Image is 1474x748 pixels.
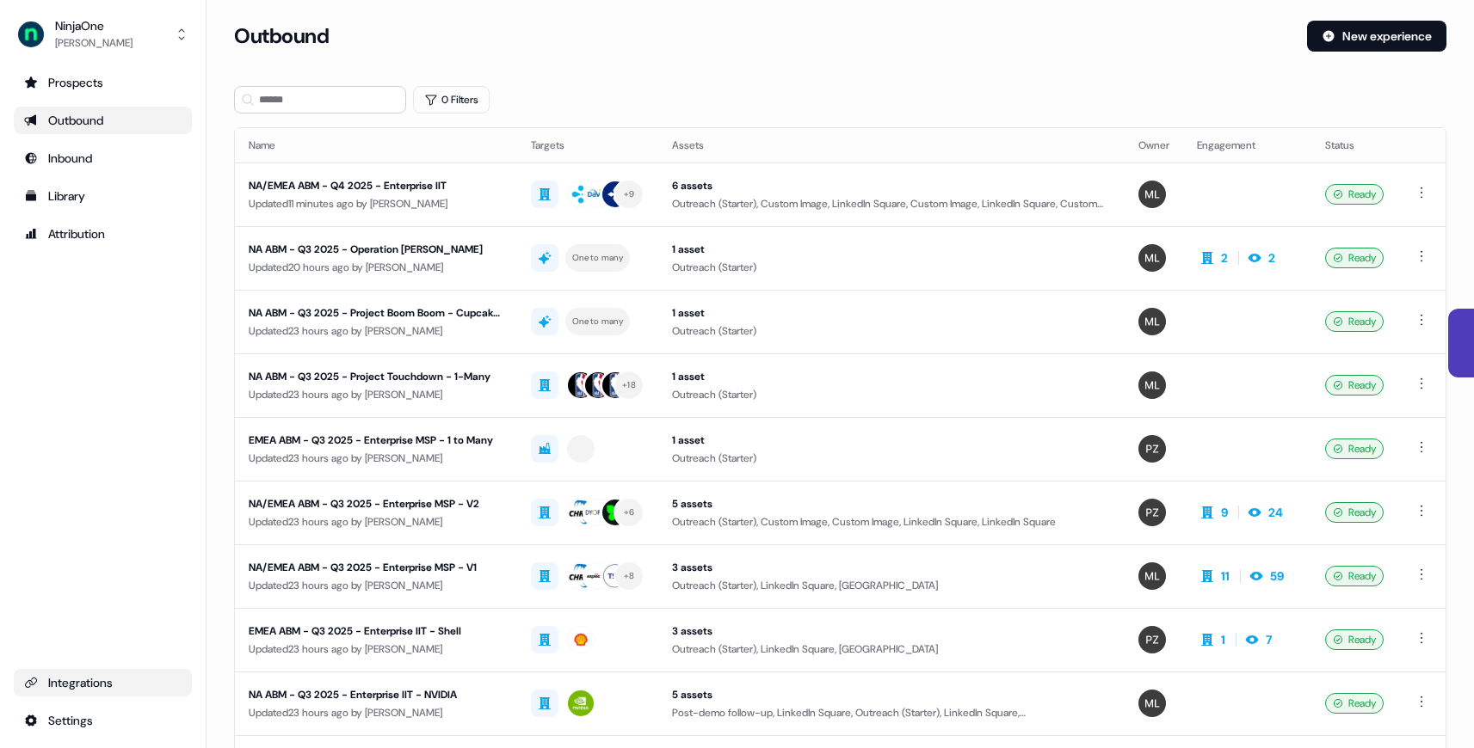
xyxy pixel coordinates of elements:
img: Petra [1138,499,1166,526]
div: 1 asset [672,368,1111,385]
div: NinjaOne [55,17,133,34]
th: Name [235,128,517,162]
th: Assets [658,128,1125,162]
div: 9 [1221,504,1228,521]
div: 59 [1270,567,1284,585]
th: Owner [1125,128,1183,162]
div: + 8 [624,568,635,584]
div: 1 asset [672,304,1111,322]
div: 3 assets [672,559,1111,576]
th: Engagement [1183,128,1311,162]
div: Updated 23 hours ago by [PERSON_NAME] [249,577,503,594]
div: 1 asset [672,432,1111,449]
div: Outreach (Starter), LinkedIn Square, [GEOGRAPHIC_DATA] [672,577,1111,594]
img: Megan [1138,181,1166,208]
div: Ready [1325,375,1384,395]
div: Outreach (Starter) [672,450,1111,467]
a: Go to prospects [14,69,192,96]
div: 1 asset [672,241,1111,258]
div: Library [24,187,182,205]
div: NA/EMEA ABM - Q4 2025 - Enterprise IIT [249,177,503,194]
div: One to many [572,250,623,266]
img: Megan [1138,371,1166,399]
button: New experience [1307,21,1446,52]
div: Ready [1325,502,1384,523]
div: Outreach (Starter) [672,322,1111,340]
div: NA/EMEA ABM - Q3 2025 - Enterprise MSP - V2 [249,495,503,512]
div: + 9 [624,187,635,202]
div: 6 assets [672,177,1111,194]
div: Outreach (Starter), Custom Image, LinkedIn Square, Custom Image, LinkedIn Square, Custom Image [672,195,1111,212]
div: Outbound [24,112,182,129]
div: 24 [1268,504,1283,521]
h3: Outbound [234,23,329,49]
div: Updated 20 hours ago by [PERSON_NAME] [249,259,503,276]
div: Updated 23 hours ago by [PERSON_NAME] [249,641,503,658]
a: Go to Inbound [14,144,192,172]
div: Updated 23 hours ago by [PERSON_NAME] [249,386,503,403]
a: Go to integrations [14,669,192,696]
div: Settings [24,712,182,729]
div: NA/EMEA ABM - Q3 2025 - Enterprise MSP - V1 [249,559,503,576]
div: Updated 23 hours ago by [PERSON_NAME] [249,450,503,467]
button: 0 Filters [413,86,490,113]
div: EMEA ABM - Q3 2025 - Enterprise MSP - 1 to Many [249,432,503,449]
img: Petra [1138,435,1166,463]
div: Inbound [24,150,182,167]
div: Ready [1325,184,1384,205]
div: Attribution [24,225,182,242]
div: Post-demo follow-up, LinkedIn Square, Outreach (Starter), LinkedIn Square, [GEOGRAPHIC_DATA] [672,704,1111,721]
img: Megan [1138,308,1166,335]
div: Ready [1325,629,1384,650]
div: Outreach (Starter), Custom Image, Custom Image, LinkedIn Square, LinkedIn Square [672,513,1111,530]
div: Updated 23 hours ago by [PERSON_NAME] [249,704,503,721]
div: Updated 23 hours ago by [PERSON_NAME] [249,322,503,340]
div: Outreach (Starter), LinkedIn Square, [GEOGRAPHIC_DATA] [672,641,1111,658]
a: Go to integrations [14,707,192,734]
div: NA ABM - Q3 2025 - Enterprise IIT - NVIDIA [249,686,503,703]
div: NA ABM - Q3 2025 - Project Boom Boom - Cupcake Follow-Up [249,304,503,322]
div: Integrations [24,674,182,691]
div: + 6 [624,505,635,520]
div: 11 [1221,567,1230,585]
div: One to many [572,314,623,329]
div: 2 [1268,249,1275,267]
div: Prospects [24,74,182,91]
div: [PERSON_NAME] [55,34,133,52]
button: NinjaOne[PERSON_NAME] [14,14,192,55]
div: + 18 [622,377,636,393]
a: Go to outbound experience [14,107,192,134]
img: Megan [1138,562,1166,590]
div: 5 assets [672,686,1111,703]
div: 5 assets [672,495,1111,512]
div: Ready [1325,248,1384,268]
div: 7 [1266,631,1272,648]
div: EMEA ABM - Q3 2025 - Enterprise IIT - Shell [249,622,503,640]
div: Ready [1325,693,1384,714]
img: Petra [1138,626,1166,653]
div: Updated 11 minutes ago by [PERSON_NAME] [249,195,503,212]
div: 1 [1221,631,1225,648]
div: 3 assets [672,622,1111,640]
div: Outreach (Starter) [672,259,1111,276]
img: Megan [1138,244,1166,272]
th: Status [1311,128,1397,162]
a: Go to templates [14,182,192,210]
div: Ready [1325,311,1384,332]
div: Outreach (Starter) [672,386,1111,403]
div: 2 [1221,249,1228,267]
div: Updated 23 hours ago by [PERSON_NAME] [249,513,503,530]
a: Go to attribution [14,220,192,248]
img: Megan [1138,690,1166,717]
div: Ready [1325,438,1384,459]
div: NA ABM - Q3 2025 - Project Touchdown - 1-Many [249,368,503,385]
div: Ready [1325,566,1384,586]
div: NA ABM - Q3 2025 - Operation [PERSON_NAME] [249,241,503,258]
th: Targets [517,128,658,162]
